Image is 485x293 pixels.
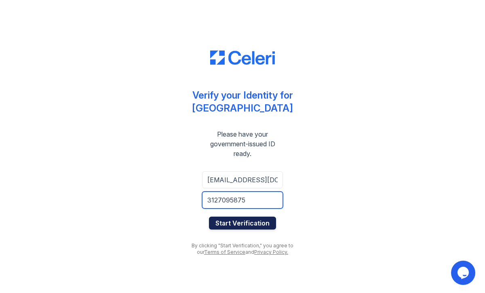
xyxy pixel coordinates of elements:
a: Privacy Policy. [254,249,288,255]
img: CE_Logo_Blue-a8612792a0a2168367f1c8372b55b34899dd931a85d93a1a3d3e32e68fde9ad4.png [210,51,275,65]
div: Please have your government-issued ID ready. [186,129,299,158]
a: Terms of Service [204,249,245,255]
button: Start Verification [209,217,276,230]
input: Phone [202,192,283,209]
div: By clicking "Start Verification," you agree to our and [186,242,299,255]
input: Email [202,171,283,188]
iframe: chat widget [451,261,477,285]
div: Verify your Identity for [GEOGRAPHIC_DATA] [192,89,293,115]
